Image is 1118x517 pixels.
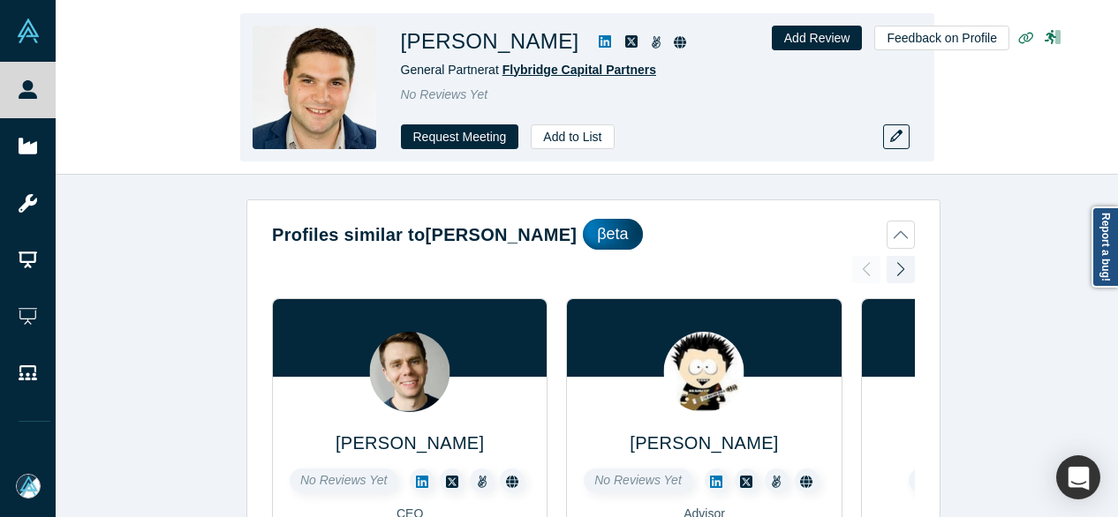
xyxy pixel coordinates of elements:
[772,26,863,50] button: Add Review
[401,26,579,57] h1: [PERSON_NAME]
[16,19,41,43] img: Alchemist Vault Logo
[336,433,484,453] a: [PERSON_NAME]
[401,87,488,101] span: No Reviews Yet
[253,26,376,149] img: Jesse Middleton's Profile Image
[583,219,642,250] div: βeta
[370,332,450,412] img: Scott Heiferman's Profile Image
[874,26,1009,50] button: Feedback on Profile
[531,124,614,149] button: Add to List
[300,473,388,487] span: No Reviews Yet
[401,124,519,149] button: Request Meeting
[16,474,41,498] img: Mia Scott's Account
[630,433,778,453] a: [PERSON_NAME]
[272,221,577,248] h2: Profiles similar to [PERSON_NAME]
[664,332,744,412] img: Tom Duterme's Profile Image
[1092,206,1118,288] a: Report a bug!
[272,219,915,250] button: Profiles similar to[PERSON_NAME]βeta
[502,63,656,77] a: Flybridge Capital Partners
[594,473,682,487] span: No Reviews Yet
[401,63,656,77] span: General Partner at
